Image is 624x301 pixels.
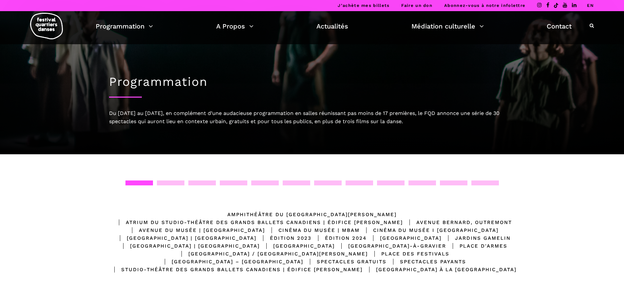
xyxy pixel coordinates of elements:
div: [GEOGRAPHIC_DATA] [260,242,335,250]
div: Cinéma du Musée I [GEOGRAPHIC_DATA] [360,226,499,234]
div: Du [DATE] au [DATE], en complément d’une audacieuse programmation en salles réunissant pas moins ... [109,109,515,126]
div: Édition 2024 [312,234,367,242]
div: [GEOGRAPHIC_DATA] | [GEOGRAPHIC_DATA] [113,234,256,242]
div: Amphithéâtre du [GEOGRAPHIC_DATA][PERSON_NAME] [227,211,397,218]
div: Place d'Armes [446,242,507,250]
div: Édition 2023 [256,234,312,242]
img: logo-fqd-med [30,13,63,39]
div: Avenue Bernard, Outremont [403,218,512,226]
div: [GEOGRAPHIC_DATA] – [GEOGRAPHIC_DATA] [158,258,303,266]
div: [GEOGRAPHIC_DATA] [367,234,442,242]
h1: Programmation [109,75,515,89]
a: Actualités [316,21,348,32]
div: [GEOGRAPHIC_DATA] / [GEOGRAPHIC_DATA][PERSON_NAME] [175,250,368,258]
div: Avenue du Musée | [GEOGRAPHIC_DATA] [125,226,265,234]
div: Studio-Théâtre des Grands Ballets Canadiens | Édifice [PERSON_NAME] [108,266,363,273]
a: Médiation culturelle [411,21,484,32]
a: A Propos [216,21,254,32]
a: Faire un don [401,3,432,8]
div: Atrium du Studio-Théâtre des Grands Ballets Canadiens | Édifice [PERSON_NAME] [112,218,403,226]
div: [GEOGRAPHIC_DATA] | [GEOGRAPHIC_DATA] [117,242,260,250]
div: [GEOGRAPHIC_DATA] à la [GEOGRAPHIC_DATA] [363,266,517,273]
div: Place des Festivals [368,250,449,258]
div: Jardins Gamelin [442,234,511,242]
div: [GEOGRAPHIC_DATA]-à-Gravier [335,242,446,250]
div: Spectacles Payants [387,258,466,266]
a: Abonnez-vous à notre infolettre [444,3,525,8]
div: Cinéma du Musée | MBAM [265,226,360,234]
a: Contact [547,21,572,32]
div: Spectacles gratuits [303,258,387,266]
a: J’achète mes billets [338,3,389,8]
a: Programmation [96,21,153,32]
a: EN [587,3,594,8]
